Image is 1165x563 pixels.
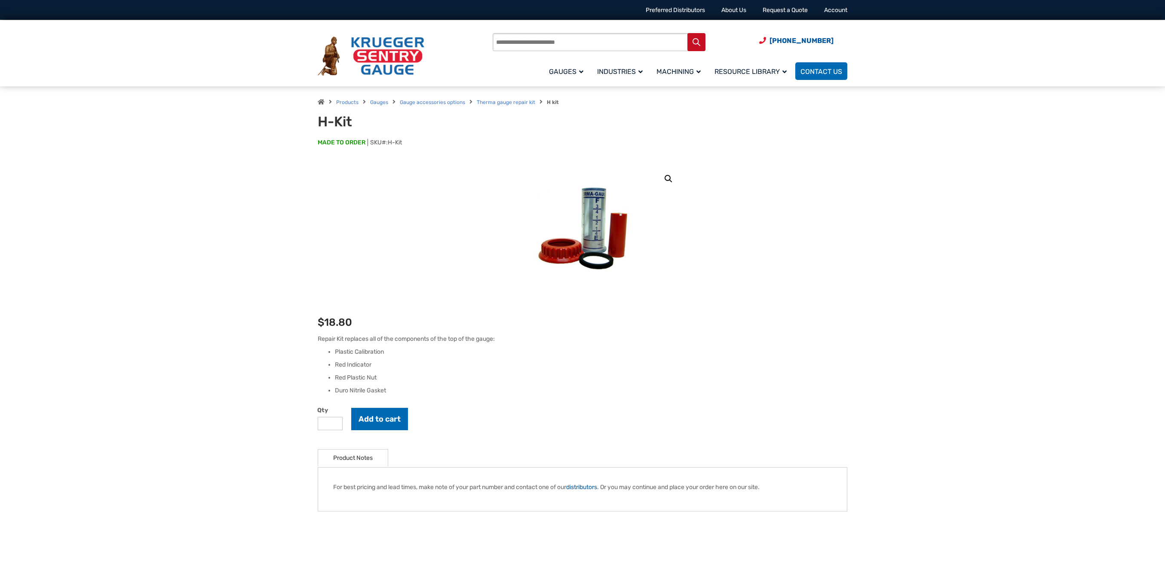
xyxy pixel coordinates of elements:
a: Products [336,99,359,105]
strong: H kit [547,99,559,105]
input: Product quantity [318,417,343,430]
span: $ [318,316,324,328]
span: Industries [597,67,643,76]
span: Contact Us [800,67,842,76]
p: For best pricing and lead times, make note of your part number and contact one of our . Or you ma... [333,483,832,492]
li: Red Indicator [335,361,847,369]
img: Krueger Sentry Gauge [318,37,424,76]
span: H-Kit [388,139,402,146]
a: Preferred Distributors [646,6,705,14]
img: H-Kit [518,164,647,293]
a: distributors [566,483,597,491]
span: MADE TO ORDER [318,138,365,147]
a: View full-screen image gallery [661,171,676,187]
a: Machining [651,61,709,81]
li: Plastic Calibration [335,348,847,356]
li: Red Plastic Nut [335,373,847,382]
span: Machining [656,67,701,76]
bdi: 18.80 [318,316,352,328]
a: Gauges [370,99,388,105]
p: Repair Kit replaces all of the components of the top of the gauge: [318,334,847,343]
span: SKU#: [368,139,402,146]
span: [PHONE_NUMBER] [770,37,834,45]
a: About Us [721,6,746,14]
a: Account [824,6,847,14]
a: Industries [592,61,651,81]
button: Add to cart [351,408,408,430]
a: Phone Number (920) 434-8860 [759,35,834,46]
a: Request a Quote [763,6,808,14]
a: Gauges [544,61,592,81]
a: Product Notes [333,450,373,466]
h1: H-Kit [318,113,530,130]
a: Gauge accessories options [400,99,465,105]
a: Resource Library [709,61,795,81]
span: Resource Library [714,67,787,76]
span: Gauges [549,67,583,76]
li: Duro Nitrile Gasket [335,386,847,395]
a: Therma gauge repair kit [477,99,535,105]
a: Contact Us [795,62,847,80]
